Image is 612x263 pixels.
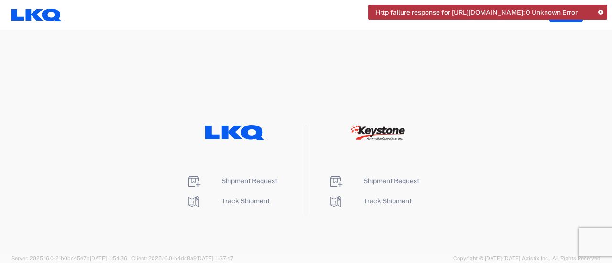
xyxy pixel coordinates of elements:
[186,197,270,205] a: Track Shipment
[197,255,234,261] span: [DATE] 11:37:47
[328,177,419,185] a: Shipment Request
[131,255,234,261] span: Client: 2025.16.0-b4dc8a9
[363,177,419,185] span: Shipment Request
[375,8,578,17] span: Http failure response for [URL][DOMAIN_NAME]: 0 Unknown Error
[221,197,270,205] span: Track Shipment
[221,177,277,185] span: Shipment Request
[186,177,277,185] a: Shipment Request
[328,197,412,205] a: Track Shipment
[90,255,127,261] span: [DATE] 11:54:36
[453,254,601,263] span: Copyright © [DATE]-[DATE] Agistix Inc., All Rights Reserved
[363,197,412,205] span: Track Shipment
[11,255,127,261] span: Server: 2025.16.0-21b0bc45e7b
